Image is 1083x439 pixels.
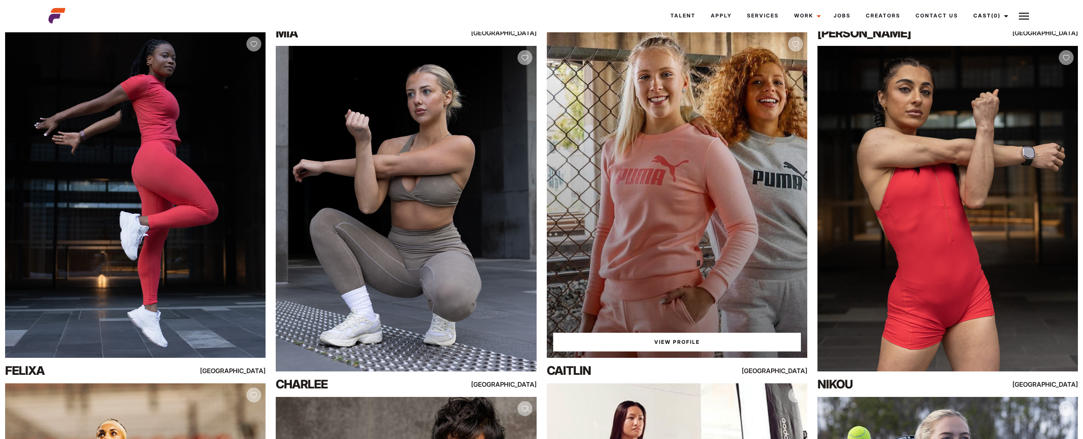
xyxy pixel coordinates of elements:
[703,4,739,27] a: Apply
[663,4,703,27] a: Talent
[966,4,1013,27] a: Cast(0)
[817,25,974,42] div: [PERSON_NAME]
[1019,11,1029,21] img: Burger icon
[458,28,537,38] div: [GEOGRAPHIC_DATA]
[739,4,786,27] a: Services
[187,365,266,376] div: [GEOGRAPHIC_DATA]
[1000,28,1078,38] div: [GEOGRAPHIC_DATA]
[991,12,1001,19] span: (0)
[826,4,858,27] a: Jobs
[276,376,432,393] div: Charlee
[48,7,65,24] img: cropped-aefm-brand-fav-22-square.png
[858,4,908,27] a: Creators
[5,362,161,379] div: Felixa
[908,4,966,27] a: Contact Us
[1000,379,1078,390] div: [GEOGRAPHIC_DATA]
[547,362,703,379] div: Caitlin
[817,376,974,393] div: Nikou
[458,379,537,390] div: [GEOGRAPHIC_DATA]
[276,25,432,42] div: Mia
[553,333,801,351] a: View Caitlin'sProfile
[786,4,826,27] a: Work
[729,365,807,376] div: [GEOGRAPHIC_DATA]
